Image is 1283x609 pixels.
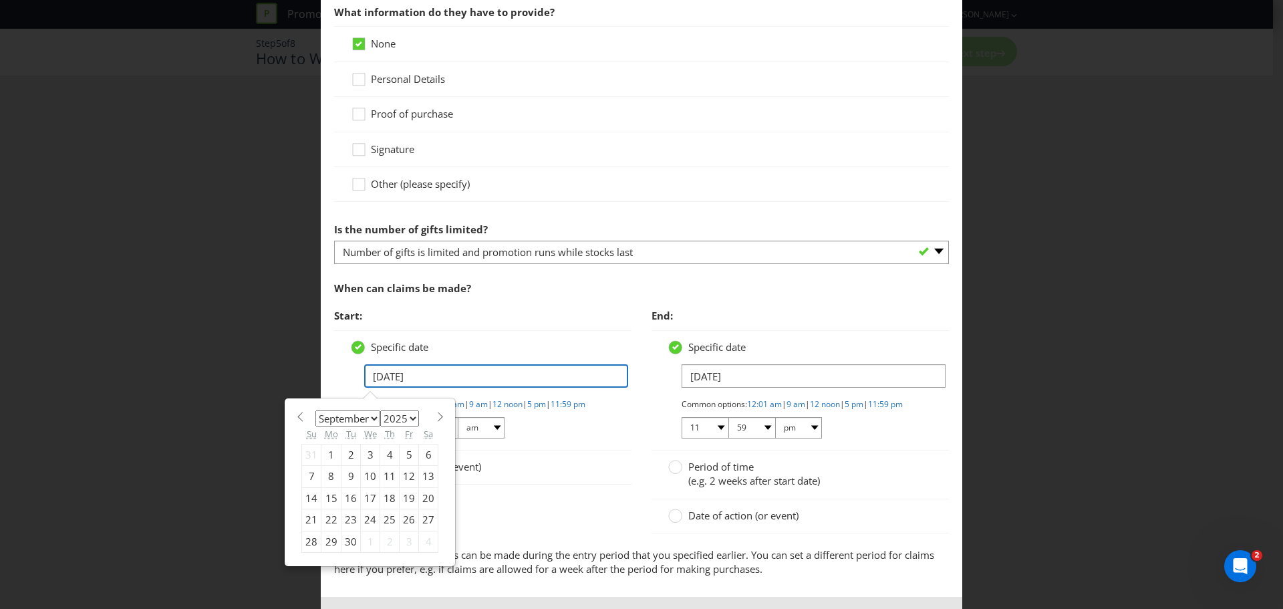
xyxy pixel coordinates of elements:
div: 12 [400,466,419,487]
div: 1 [361,531,380,552]
span: Start: [334,309,362,322]
div: 23 [341,509,361,531]
a: 9 am [469,398,488,410]
span: (e.g. 2 weeks after start date) [688,474,820,487]
div: 16 [341,487,361,509]
div: 2 [341,444,361,465]
div: 19 [400,487,419,509]
div: 6 [419,444,438,465]
div: 22 [321,509,341,531]
input: DD/MM/YY [364,364,628,388]
span: | [523,398,527,410]
span: Personal Details [371,72,445,86]
div: 7 [302,466,321,487]
span: | [782,398,787,410]
div: 10 [361,466,380,487]
span: | [464,398,469,410]
span: What information do they have to provide? [334,5,555,19]
div: 11 [380,466,400,487]
div: 9 [341,466,361,487]
div: 31 [302,444,321,465]
div: 30 [341,531,361,552]
abbr: Sunday [307,428,317,440]
span: End: [652,309,673,322]
div: 1 [321,444,341,465]
div: 24 [361,509,380,531]
abbr: Saturday [424,428,433,440]
div: 20 [419,487,438,509]
div: 25 [380,509,400,531]
div: 13 [419,466,438,487]
span: | [840,398,845,410]
abbr: Friday [405,428,413,440]
div: 3 [361,444,380,465]
abbr: Monday [325,428,338,440]
span: | [488,398,492,410]
p: We've assumed that claims can be made during the entry period that you specified earlier. You can... [334,548,949,577]
span: | [805,398,810,410]
div: 29 [321,531,341,552]
div: 4 [380,444,400,465]
div: 8 [321,466,341,487]
div: 18 [380,487,400,509]
div: 3 [400,531,419,552]
abbr: Tuesday [346,428,356,440]
a: 11:59 pm [868,398,903,410]
span: Specific date [688,340,746,354]
abbr: Thursday [385,428,395,440]
input: DD/MM/YY [682,364,946,388]
span: None [371,37,396,50]
div: 2 [380,531,400,552]
span: Signature [371,142,414,156]
abbr: Wednesday [364,428,377,440]
a: 11:59 pm [551,398,585,410]
span: Specific date [371,340,428,354]
span: When can claims be made? [334,281,471,295]
div: 21 [302,509,321,531]
span: Common options: [682,398,747,410]
a: 5 pm [527,398,546,410]
span: Is the number of gifts limited? [334,223,488,236]
div: 5 [400,444,419,465]
div: 28 [302,531,321,552]
iframe: Intercom live chat [1224,550,1256,582]
div: 17 [361,487,380,509]
span: Date of action (or event) [688,509,799,522]
a: 12 noon [492,398,523,410]
div: 27 [419,509,438,531]
span: | [863,398,868,410]
span: Proof of purchase [371,107,453,120]
div: 15 [321,487,341,509]
span: | [546,398,551,410]
div: 14 [302,487,321,509]
div: 4 [419,531,438,552]
div: 26 [400,509,419,531]
span: 2 [1252,550,1262,561]
span: Period of time [688,460,754,473]
a: 9 am [787,398,805,410]
span: Other (please specify) [371,177,470,191]
a: 12:01 am [747,398,782,410]
a: 12 noon [810,398,840,410]
a: 5 pm [845,398,863,410]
